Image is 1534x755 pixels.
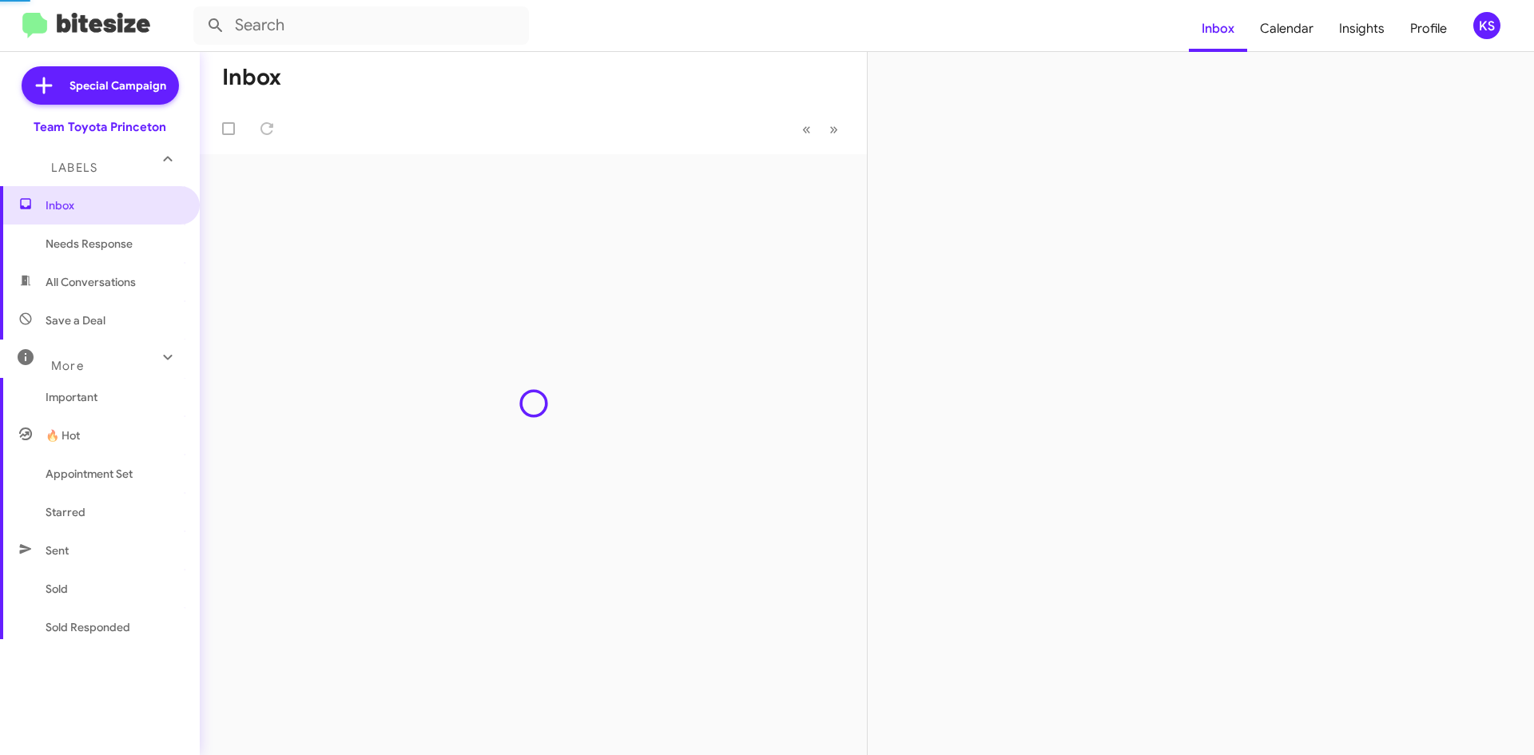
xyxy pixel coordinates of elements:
[793,113,821,145] button: Previous
[1247,6,1326,52] a: Calendar
[1189,6,1247,52] a: Inbox
[46,312,105,328] span: Save a Deal
[46,427,80,443] span: 🔥 Hot
[193,6,529,45] input: Search
[22,66,179,105] a: Special Campaign
[51,359,84,373] span: More
[820,113,848,145] button: Next
[1326,6,1397,52] a: Insights
[34,119,166,135] div: Team Toyota Princeton
[46,619,130,635] span: Sold Responded
[222,65,281,90] h1: Inbox
[46,504,85,520] span: Starred
[46,542,69,558] span: Sent
[70,77,166,93] span: Special Campaign
[46,389,181,405] span: Important
[46,274,136,290] span: All Conversations
[829,119,838,139] span: »
[46,466,133,482] span: Appointment Set
[1397,6,1460,52] a: Profile
[793,113,848,145] nav: Page navigation example
[1460,12,1516,39] button: KS
[1473,12,1500,39] div: KS
[802,119,811,139] span: «
[46,197,181,213] span: Inbox
[46,581,68,597] span: Sold
[46,236,181,252] span: Needs Response
[51,161,97,175] span: Labels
